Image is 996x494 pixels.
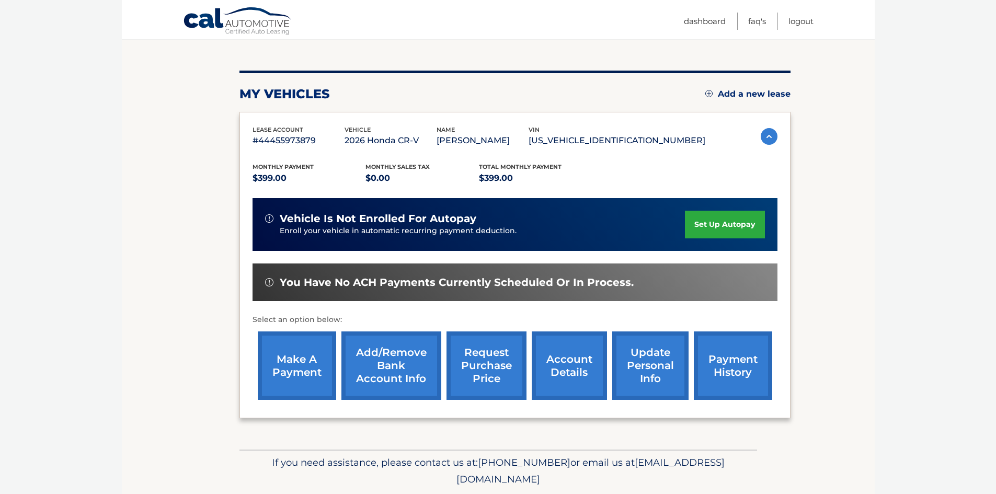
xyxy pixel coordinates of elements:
img: alert-white.svg [265,214,273,223]
a: Dashboard [684,13,726,30]
a: make a payment [258,331,336,400]
p: [US_VEHICLE_IDENTIFICATION_NUMBER] [529,133,705,148]
p: 2026 Honda CR-V [345,133,437,148]
span: [EMAIL_ADDRESS][DOMAIN_NAME] [456,456,725,485]
a: FAQ's [748,13,766,30]
p: Enroll your vehicle in automatic recurring payment deduction. [280,225,685,237]
span: vehicle is not enrolled for autopay [280,212,476,225]
p: $399.00 [253,171,366,186]
span: You have no ACH payments currently scheduled or in process. [280,276,634,289]
span: Monthly Payment [253,163,314,170]
img: accordion-active.svg [761,128,777,145]
h2: my vehicles [239,86,330,102]
a: request purchase price [447,331,526,400]
span: vin [529,126,540,133]
span: vehicle [345,126,371,133]
a: Cal Automotive [183,7,293,37]
span: lease account [253,126,303,133]
img: add.svg [705,90,713,97]
a: payment history [694,331,772,400]
p: Select an option below: [253,314,777,326]
p: If you need assistance, please contact us at: or email us at [246,454,750,488]
span: name [437,126,455,133]
a: set up autopay [685,211,764,238]
a: account details [532,331,607,400]
p: #44455973879 [253,133,345,148]
p: [PERSON_NAME] [437,133,529,148]
span: Total Monthly Payment [479,163,562,170]
p: $399.00 [479,171,592,186]
a: Logout [788,13,814,30]
a: Add/Remove bank account info [341,331,441,400]
span: Monthly sales Tax [365,163,430,170]
img: alert-white.svg [265,278,273,286]
span: [PHONE_NUMBER] [478,456,570,468]
a: Add a new lease [705,89,791,99]
p: $0.00 [365,171,479,186]
a: update personal info [612,331,689,400]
